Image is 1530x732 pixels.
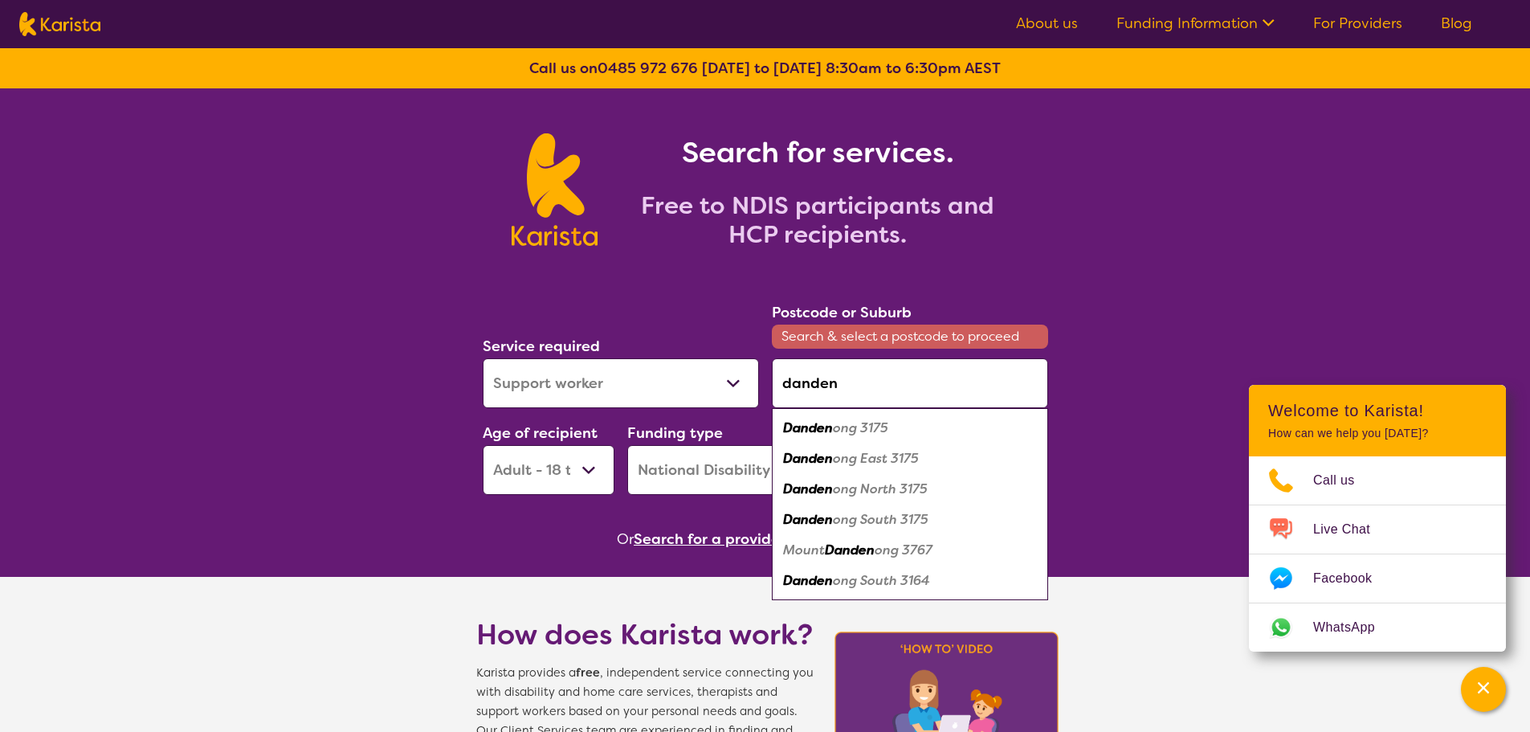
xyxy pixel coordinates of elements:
[634,527,913,551] button: Search for a provider to leave a review
[772,358,1048,408] input: Type
[783,511,833,528] em: Danden
[780,444,1040,474] div: Dandenong East 3175
[1313,14,1402,33] a: For Providers
[1249,603,1506,652] a: Web link opens in a new tab.
[1313,566,1391,591] span: Facebook
[833,419,888,436] em: ong 3175
[483,337,600,356] label: Service required
[780,474,1040,505] div: Dandenong North 3175
[1116,14,1275,33] a: Funding Information
[833,572,930,589] em: ong South 3164
[1249,385,1506,652] div: Channel Menu
[783,542,825,558] em: Mount
[772,303,912,322] label: Postcode or Suburb
[576,665,600,681] b: free
[780,566,1040,596] div: Dandenong South 3164
[1268,401,1487,420] h2: Welcome to Karista!
[1313,468,1374,493] span: Call us
[1313,615,1394,640] span: WhatsApp
[1268,427,1487,440] p: How can we help you [DATE]?
[617,191,1018,249] h2: Free to NDIS participants and HCP recipients.
[833,450,919,467] em: ong East 3175
[780,505,1040,535] div: Dandenong South 3175
[1016,14,1078,33] a: About us
[783,450,833,467] em: Danden
[1441,14,1472,33] a: Blog
[772,325,1048,349] span: Search & select a postcode to proceed
[1313,517,1389,542] span: Live Chat
[833,481,928,497] em: ong North 3175
[19,12,100,36] img: Karista logo
[780,413,1040,444] div: Dandenong 3175
[833,511,928,528] em: ong South 3175
[783,572,833,589] em: Danden
[875,542,932,558] em: ong 3767
[529,59,1001,78] b: Call us on [DATE] to [DATE] 8:30am to 6:30pm AEST
[783,481,833,497] em: Danden
[627,423,723,443] label: Funding type
[483,423,598,443] label: Age of recipient
[1461,667,1506,712] button: Channel Menu
[825,542,875,558] em: Danden
[476,615,814,654] h1: How does Karista work?
[617,527,634,551] span: Or
[598,59,698,78] a: 0485 972 676
[617,133,1018,172] h1: Search for services.
[512,133,598,246] img: Karista logo
[780,535,1040,566] div: Mount Dandenong 3767
[783,419,833,436] em: Danden
[1249,456,1506,652] ul: Choose channel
